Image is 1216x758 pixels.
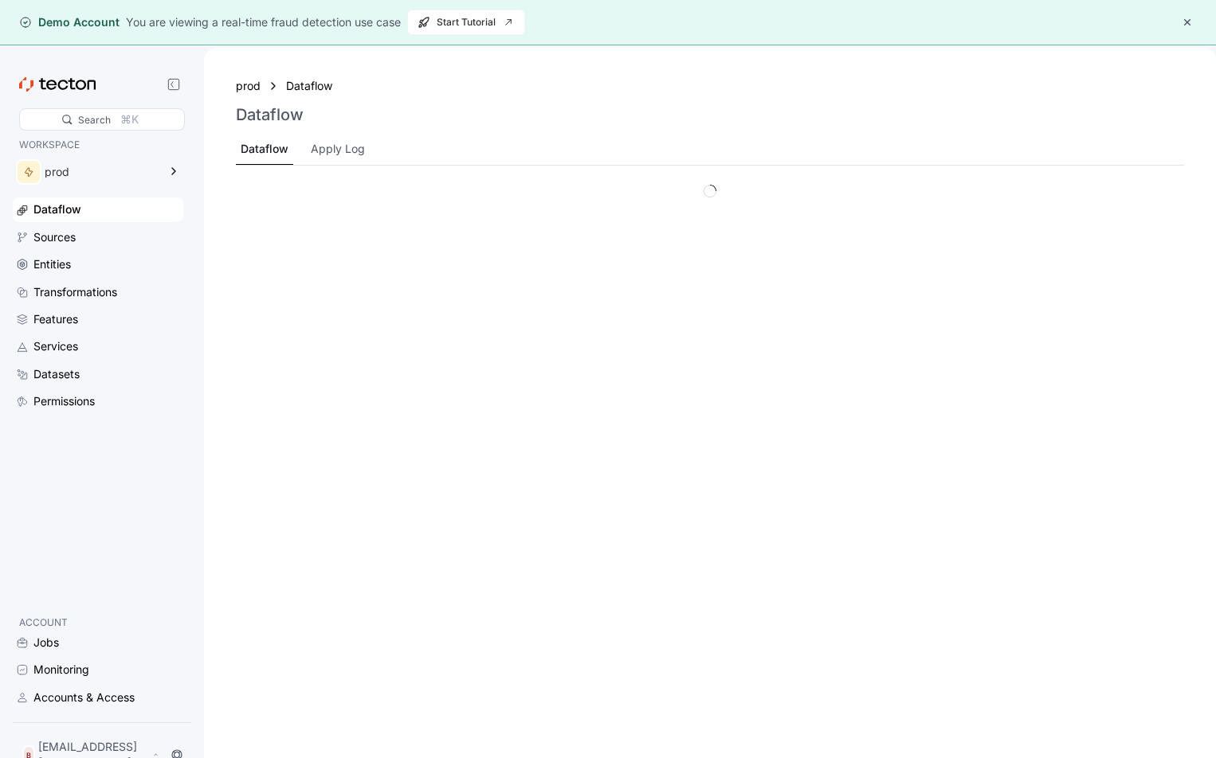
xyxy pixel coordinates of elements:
div: Permissions [33,393,95,410]
div: Monitoring [33,661,89,678]
div: You are viewing a real-time fraud detection use case [126,14,401,31]
div: Demo Account [19,14,120,30]
div: Entities [33,256,71,273]
a: Monitoring [13,658,183,682]
a: Accounts & Access [13,686,183,709]
a: Dataflow [13,197,183,221]
div: Datasets [33,365,80,383]
button: Start Tutorial [407,10,525,35]
span: Start Tutorial [418,10,515,34]
a: Permissions [13,389,183,413]
p: ACCOUNT [19,615,177,631]
div: ⌘K [120,111,139,128]
h3: Dataflow [236,105,304,124]
div: Dataflow [33,201,81,218]
p: WORKSPACE [19,137,177,153]
div: Search⌘K [19,108,185,131]
div: Search [78,112,111,127]
div: Services [33,338,78,355]
div: prod [45,166,158,178]
a: Entities [13,252,183,276]
div: Dataflow [241,140,288,158]
div: Apply Log [311,140,365,158]
a: Datasets [13,362,183,386]
div: Features [33,311,78,328]
div: Jobs [33,634,59,651]
a: Jobs [13,631,183,654]
a: Features [13,307,183,331]
a: Services [13,334,183,358]
a: prod [236,77,261,95]
div: Accounts & Access [33,689,135,706]
a: Sources [13,225,183,249]
a: Transformations [13,280,183,304]
div: Transformations [33,283,117,301]
div: Sources [33,229,76,246]
a: Dataflow [286,77,342,95]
